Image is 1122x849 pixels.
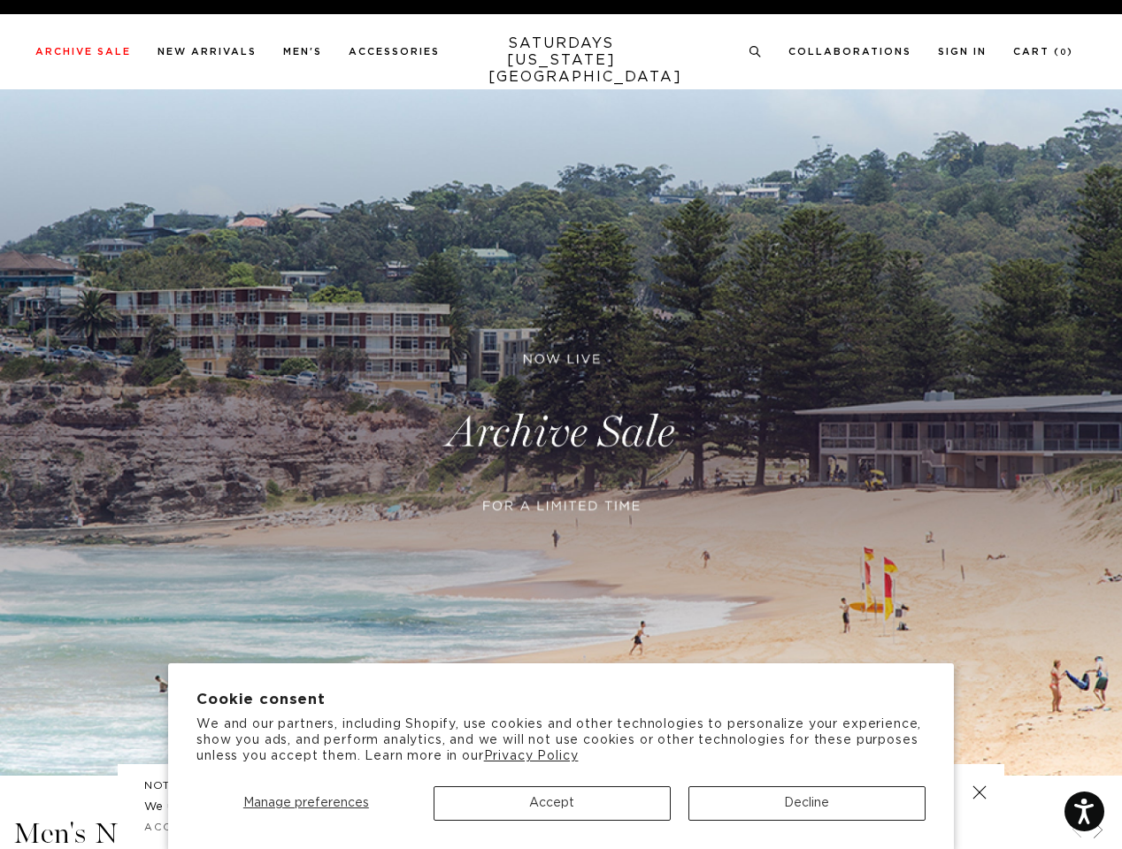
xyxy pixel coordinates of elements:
[1013,47,1073,57] a: Cart (0)
[196,786,415,821] button: Manage preferences
[243,797,369,809] span: Manage preferences
[196,692,926,708] h2: Cookie consent
[196,716,926,765] p: We and our partners, including Shopify, use cookies and other technologies to personalize your ex...
[13,819,1109,848] h3: Men's New Arrivals
[144,777,978,793] h5: NOTICE
[484,750,579,762] a: Privacy Policy
[688,786,926,821] button: Decline
[349,47,440,57] a: Accessories
[158,47,257,57] a: New Arrivals
[488,35,634,86] a: SATURDAYS[US_STATE][GEOGRAPHIC_DATA]
[144,822,196,832] a: Accept
[938,47,987,57] a: Sign In
[1060,49,1067,57] small: 0
[35,47,131,57] a: Archive Sale
[788,47,911,57] a: Collaborations
[434,786,671,821] button: Accept
[144,799,915,816] p: We use cookies on this site to enhance your user experience. By continuing, you consent to our us...
[283,47,322,57] a: Men's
